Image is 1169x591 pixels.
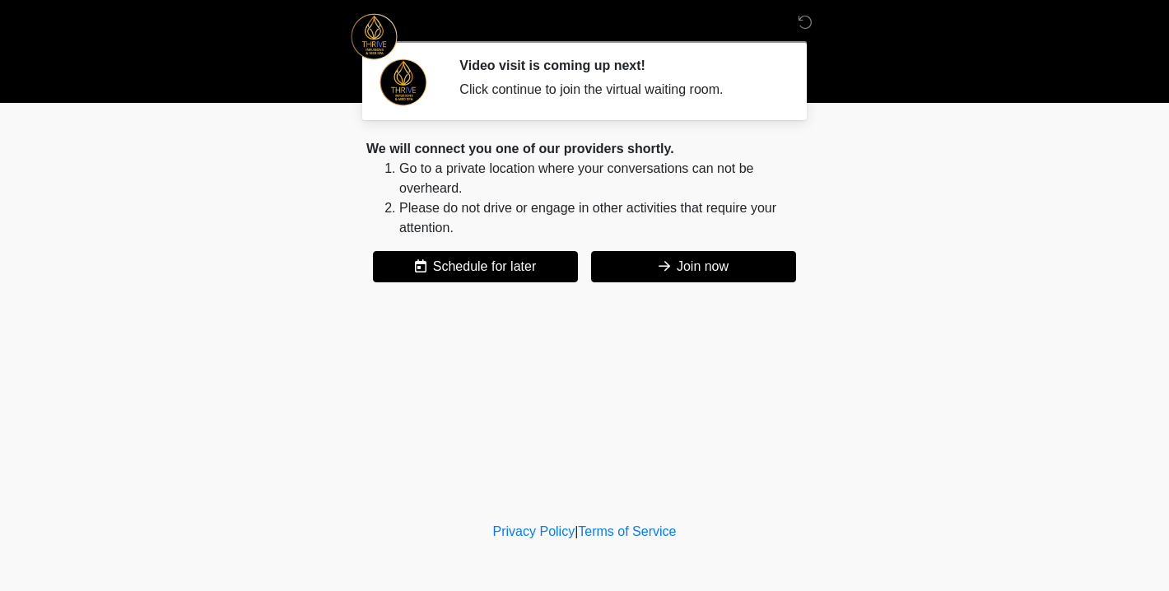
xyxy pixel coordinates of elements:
li: Go to a private location where your conversations can not be overheard. [399,159,803,198]
li: Please do not drive or engage in other activities that require your attention. [399,198,803,238]
img: Agent Avatar [379,58,428,107]
button: Join now [591,251,796,282]
button: Schedule for later [373,251,578,282]
div: We will connect you one of our providers shortly. [366,139,803,159]
a: Terms of Service [578,524,676,538]
a: | [575,524,578,538]
div: Click continue to join the virtual waiting room. [459,80,778,100]
a: Privacy Policy [493,524,575,538]
img: Thrive Infusions & MedSpa Logo [350,12,398,61]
